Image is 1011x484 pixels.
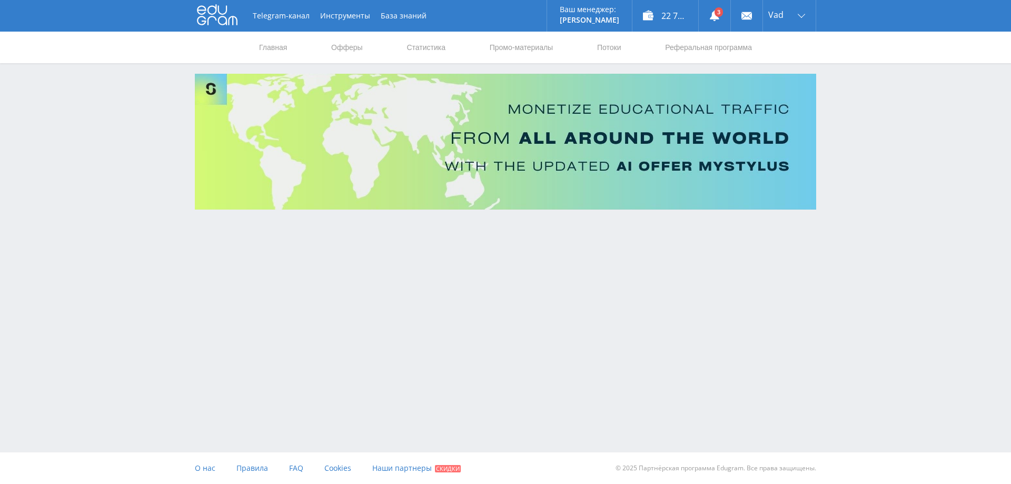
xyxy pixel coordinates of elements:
a: Потоки [596,32,622,63]
a: О нас [195,452,215,484]
span: FAQ [289,463,303,473]
a: Наши партнеры Скидки [372,452,461,484]
a: Промо-материалы [489,32,554,63]
a: Cookies [324,452,351,484]
a: FAQ [289,452,303,484]
a: Статистика [405,32,447,63]
span: О нас [195,463,215,473]
p: Ваш менеджер: [560,5,619,14]
span: Правила [236,463,268,473]
a: Главная [258,32,288,63]
span: Vad [768,11,784,19]
span: Cookies [324,463,351,473]
a: Правила [236,452,268,484]
div: © 2025 Партнёрская программа Edugram. Все права защищены. [511,452,816,484]
img: Banner [195,74,816,210]
span: Скидки [435,465,461,472]
a: Офферы [330,32,364,63]
p: [PERSON_NAME] [560,16,619,24]
span: Наши партнеры [372,463,432,473]
a: Реферальная программа [664,32,753,63]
